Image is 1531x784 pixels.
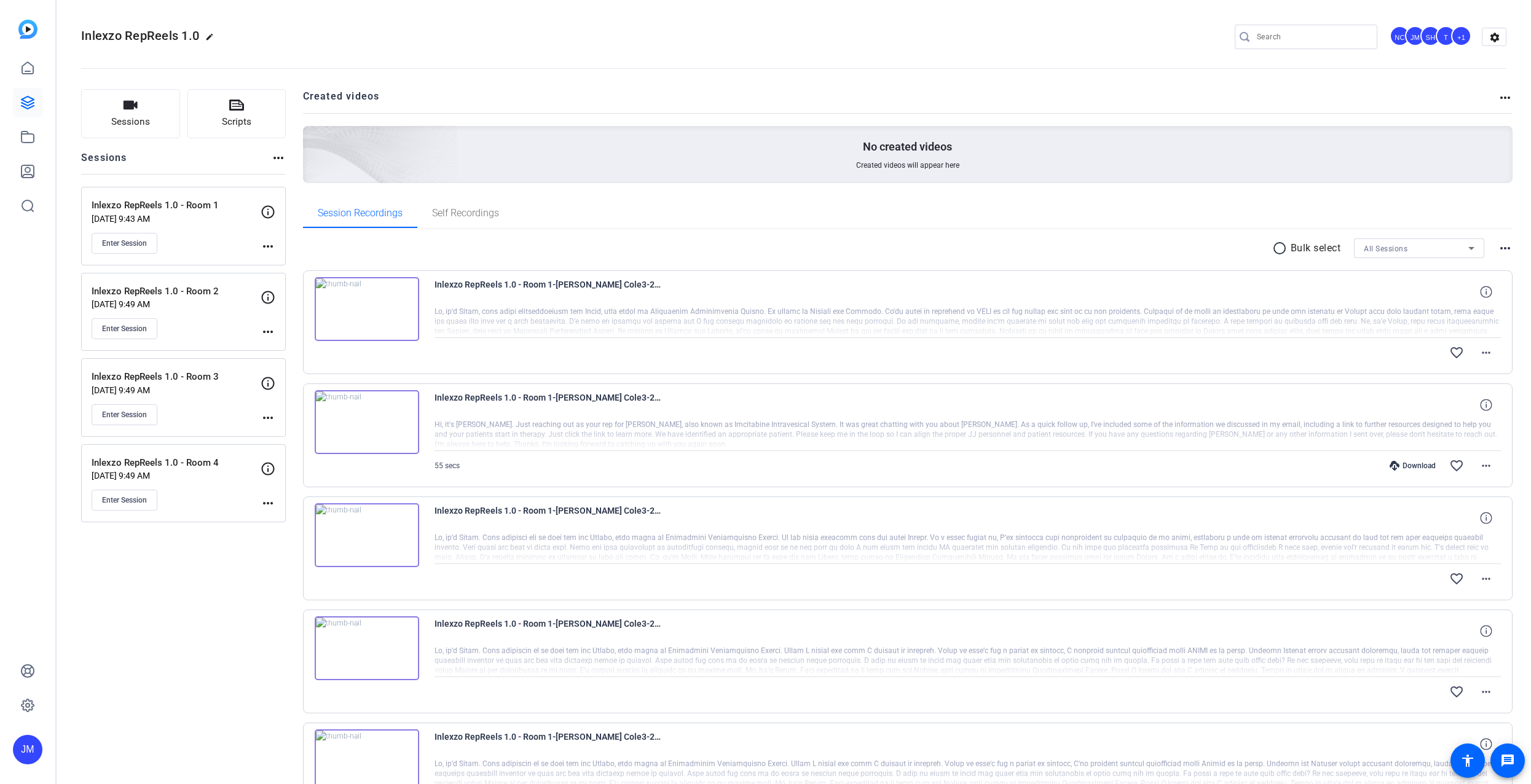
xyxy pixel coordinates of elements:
img: thumb-nail [315,616,419,680]
mat-icon: more_horiz [1479,571,1494,586]
mat-icon: more_horiz [1498,241,1513,256]
div: Download [1383,461,1442,471]
mat-icon: favorite_border [1449,571,1464,586]
span: Inlexzo RepReels 1.0 - Room 1-[PERSON_NAME] Cole3-2025-08-21-11-47-41-206-0 [435,503,662,533]
button: Scripts [187,89,286,138]
p: [DATE] 9:49 AM [92,385,261,395]
p: Inlexzo RepReels 1.0 - Room 4 [92,456,261,470]
input: Search [1257,29,1368,44]
mat-icon: more_horiz [1479,458,1494,473]
div: JM [13,735,42,764]
mat-icon: edit [205,33,220,47]
p: Inlexzo RepReels 1.0 - Room 3 [92,370,261,384]
mat-icon: more_horiz [261,496,275,511]
button: Enter Session [92,233,157,254]
mat-icon: favorite_border [1449,458,1464,473]
h2: Sessions [81,151,127,174]
p: Bulk select [1291,241,1341,256]
span: Inlexzo RepReels 1.0 [81,28,199,43]
p: [DATE] 9:49 AM [92,299,261,309]
img: thumb-nail [315,503,419,567]
mat-icon: more_horiz [261,324,275,339]
ngx-avatar: Nate Cleveland [1390,26,1411,47]
span: Enter Session [102,495,147,505]
div: +1 [1451,26,1471,46]
p: [DATE] 9:49 AM [92,471,261,480]
span: Enter Session [102,324,147,334]
button: Enter Session [92,404,157,425]
mat-icon: more_horiz [1479,345,1494,360]
p: Inlexzo RepReels 1.0 - Room 1 [92,198,261,213]
mat-icon: accessibility [1460,753,1475,768]
span: Scripts [222,115,251,129]
mat-icon: more_horiz [1498,90,1513,105]
ngx-avatar: Tinks [1436,26,1457,47]
mat-icon: more_horiz [1479,684,1494,699]
ngx-avatar: James Monte [1405,26,1427,47]
button: Enter Session [92,490,157,511]
img: thumb-nail [315,390,419,454]
button: Sessions [81,89,180,138]
span: Inlexzo RepReels 1.0 - Room 1-[PERSON_NAME] Cole3-2025-08-21-11-51-00-048-0 [435,390,662,420]
span: Inlexzo RepReels 1.0 - Room 1-[PERSON_NAME] Cole3-2025-08-21-11-45-15-496-0 [435,616,662,646]
p: [DATE] 9:43 AM [92,214,261,224]
mat-icon: more_horiz [261,410,275,425]
span: Session Recordings [318,208,403,218]
span: Sessions [111,115,150,129]
mat-icon: settings [1482,28,1507,47]
div: SH [1420,26,1441,46]
img: thumb-nail [315,277,419,341]
span: Inlexzo RepReels 1.0 - Room 1-[PERSON_NAME] Cole3-2025-08-21-11-40-48-786-0 [435,729,662,759]
mat-icon: message [1500,753,1515,768]
ngx-avatar: Sean Healey [1420,26,1442,47]
mat-icon: radio_button_unchecked [1272,241,1291,256]
div: NC [1390,26,1410,46]
mat-icon: more_horiz [261,239,275,254]
div: T [1436,26,1456,46]
img: Creted videos background [165,4,459,271]
p: Inlexzo RepReels 1.0 - Room 2 [92,284,261,299]
span: Enter Session [102,410,147,420]
span: Enter Session [102,238,147,248]
p: No created videos [863,139,952,154]
h2: Created videos [303,89,1498,113]
span: 55 secs [435,461,460,470]
img: blue-gradient.svg [18,20,37,39]
button: Enter Session [92,318,157,339]
span: All Sessions [1364,245,1407,253]
span: Created videos will appear here [856,160,959,170]
span: Inlexzo RepReels 1.0 - Room 1-[PERSON_NAME] Cole3-2025-08-21-11-52-29-703-0 [435,277,662,307]
span: Self Recordings [432,208,499,218]
mat-icon: favorite_border [1449,345,1464,360]
mat-icon: favorite_border [1449,684,1464,699]
mat-icon: more_horiz [271,151,286,165]
div: JM [1405,26,1425,46]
